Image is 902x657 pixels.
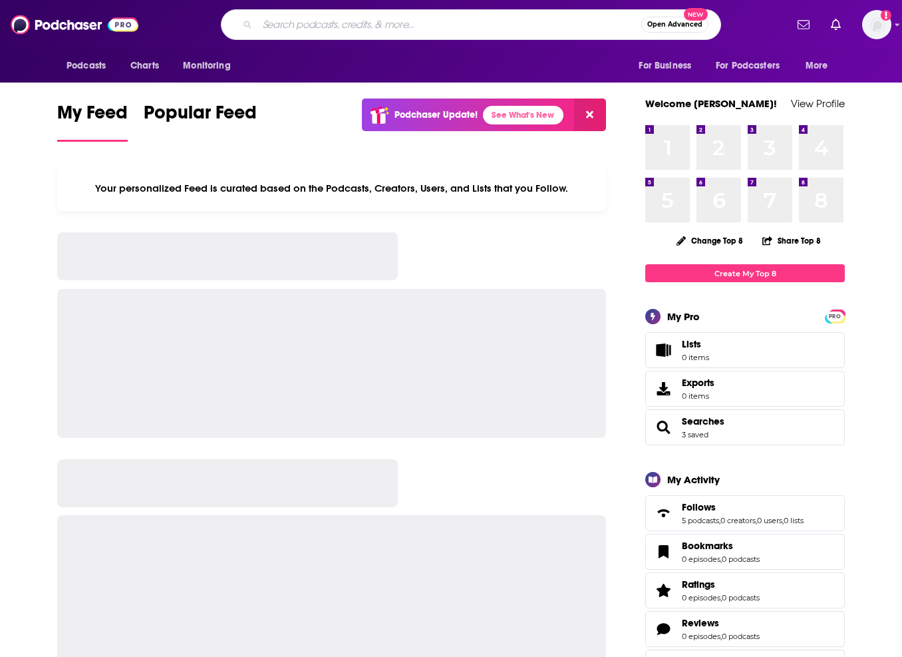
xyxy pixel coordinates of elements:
[792,13,815,36] a: Show notifications dropdown
[720,554,722,564] span: ,
[796,53,845,79] button: open menu
[645,264,845,282] a: Create My Top 8
[682,578,760,590] a: Ratings
[682,353,709,362] span: 0 items
[647,21,702,28] span: Open Advanced
[682,415,724,427] a: Searches
[757,516,782,525] a: 0 users
[782,516,784,525] span: ,
[645,332,845,368] a: Lists
[682,501,716,513] span: Follows
[716,57,780,75] span: For Podcasters
[762,228,822,254] button: Share Top 8
[650,418,676,437] a: Searches
[645,534,845,570] span: Bookmarks
[669,232,751,249] button: Change Top 8
[806,57,828,75] span: More
[682,554,720,564] a: 0 episodes
[682,501,804,513] a: Follows
[756,516,757,525] span: ,
[682,516,719,525] a: 5 podcasts
[394,109,478,120] p: Podchaser Update!
[11,12,138,37] img: Podchaser - Follow, Share and Rate Podcasts
[682,391,714,401] span: 0 items
[67,57,106,75] span: Podcasts
[122,53,167,79] a: Charts
[641,17,708,33] button: Open AdvancedNew
[720,593,722,602] span: ,
[682,578,715,590] span: Ratings
[722,554,760,564] a: 0 podcasts
[650,543,676,561] a: Bookmarks
[684,8,708,21] span: New
[650,341,676,359] span: Lists
[57,101,128,132] span: My Feed
[682,377,714,389] span: Exports
[682,338,701,350] span: Lists
[221,9,721,40] div: Search podcasts, credits, & more...
[174,53,247,79] button: open menu
[144,101,257,132] span: Popular Feed
[682,338,709,350] span: Lists
[130,57,159,75] span: Charts
[682,617,760,629] a: Reviews
[144,101,257,142] a: Popular Feed
[183,57,230,75] span: Monitoring
[645,97,777,110] a: Welcome [PERSON_NAME]!
[257,14,641,35] input: Search podcasts, credits, & more...
[645,409,845,445] span: Searches
[719,516,720,525] span: ,
[629,53,708,79] button: open menu
[826,13,846,36] a: Show notifications dropdown
[682,540,733,552] span: Bookmarks
[791,97,845,110] a: View Profile
[682,617,719,629] span: Reviews
[881,10,891,21] svg: Add a profile image
[862,10,891,39] button: Show profile menu
[650,504,676,523] a: Follows
[650,581,676,600] a: Ratings
[57,101,128,142] a: My Feed
[862,10,891,39] img: User Profile
[650,620,676,638] a: Reviews
[827,311,843,321] a: PRO
[57,166,606,211] div: Your personalized Feed is curated based on the Podcasts, Creators, Users, and Lists that you Follow.
[682,430,708,439] a: 3 saved
[720,516,756,525] a: 0 creators
[483,106,563,124] a: See What's New
[682,540,760,552] a: Bookmarks
[645,611,845,647] span: Reviews
[862,10,891,39] span: Logged in as sarahhallprinc
[707,53,799,79] button: open menu
[722,632,760,641] a: 0 podcasts
[645,371,845,407] a: Exports
[682,593,720,602] a: 0 episodes
[667,310,700,323] div: My Pro
[639,57,691,75] span: For Business
[682,632,720,641] a: 0 episodes
[57,53,123,79] button: open menu
[667,473,720,486] div: My Activity
[645,495,845,531] span: Follows
[722,593,760,602] a: 0 podcasts
[784,516,804,525] a: 0 lists
[645,572,845,608] span: Ratings
[720,632,722,641] span: ,
[650,379,676,398] span: Exports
